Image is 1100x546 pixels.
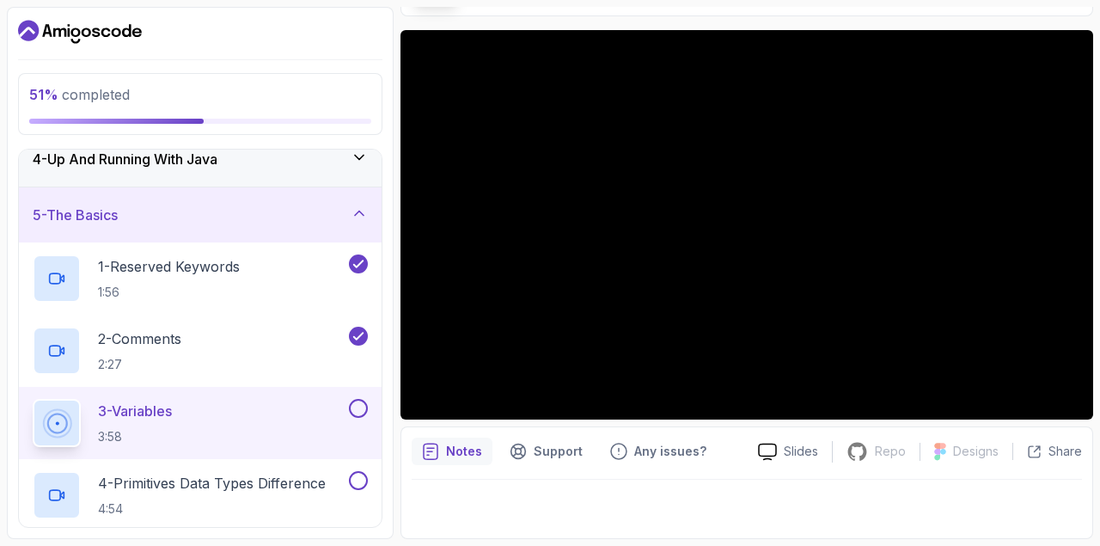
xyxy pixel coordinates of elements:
p: Slides [784,443,818,460]
a: Dashboard [18,18,142,46]
p: 4 - Primitives Data Types Difference [98,473,326,494]
span: completed [29,86,130,103]
button: 1-Reserved Keywords1:56 [33,255,368,303]
p: Support [534,443,583,460]
a: Slides [744,443,832,461]
button: Support button [499,438,593,465]
button: 4-Up And Running With Java [19,132,382,187]
button: notes button [412,438,492,465]
p: Repo [875,443,906,460]
h3: 5 - The Basics [33,205,118,225]
button: 2-Comments2:27 [33,327,368,375]
p: 1 - Reserved Keywords [98,256,240,277]
button: Share [1012,443,1082,460]
button: 5-The Basics [19,187,382,242]
button: 3-Variables3:58 [33,399,368,447]
p: Share [1048,443,1082,460]
p: Notes [446,443,482,460]
button: 4-Primitives Data Types Difference4:54 [33,471,368,519]
span: 51 % [29,86,58,103]
p: 3 - Variables [98,401,172,421]
button: Feedback button [600,438,717,465]
p: 2 - Comments [98,328,181,349]
p: 1:56 [98,284,240,301]
h3: 4 - Up And Running With Java [33,149,217,169]
p: 4:54 [98,500,326,518]
p: Any issues? [634,443,706,460]
iframe: 3 - Variables [400,30,1093,420]
p: 2:27 [98,356,181,373]
p: 3:58 [98,428,172,445]
p: Designs [953,443,999,460]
